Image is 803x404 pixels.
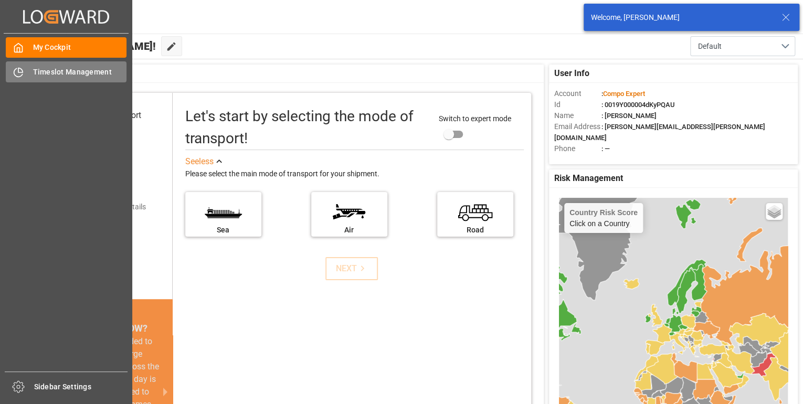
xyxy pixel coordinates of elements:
span: : Shipper [601,156,628,164]
span: Compo Expert [603,90,645,98]
div: Let's start by selecting the mode of transport! [185,105,428,150]
span: User Info [554,67,589,80]
span: My Cockpit [33,42,127,53]
h4: Country Risk Score [569,208,638,217]
button: NEXT [325,257,378,280]
span: : [601,90,645,98]
span: Email Address [554,121,601,132]
span: Timeslot Management [33,67,127,78]
span: Default [698,41,722,52]
a: My Cockpit [6,37,126,58]
button: open menu [690,36,795,56]
a: Layers [766,203,783,220]
div: See less [185,155,214,168]
div: Welcome, [PERSON_NAME] [591,12,772,23]
span: Id [554,99,601,110]
div: NEXT [336,262,368,275]
span: Name [554,110,601,121]
span: : [PERSON_NAME][EMAIL_ADDRESS][PERSON_NAME][DOMAIN_NAME] [554,123,765,142]
span: Phone [554,143,601,154]
div: Click on a Country [569,208,638,228]
div: Road [442,225,508,236]
span: Account [554,88,601,99]
div: Please select the main mode of transport for your shipment. [185,168,524,180]
span: Hello [PERSON_NAME]! [43,36,156,56]
span: Risk Management [554,172,623,185]
div: Sea [191,225,256,236]
span: : — [601,145,610,153]
div: Air [316,225,382,236]
span: : [PERSON_NAME] [601,112,657,120]
span: : 0019Y000004dKyPQAU [601,101,675,109]
span: Sidebar Settings [34,381,128,392]
span: Switch to expert mode [439,114,511,123]
a: Timeslot Management [6,61,126,82]
span: Account Type [554,154,601,165]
